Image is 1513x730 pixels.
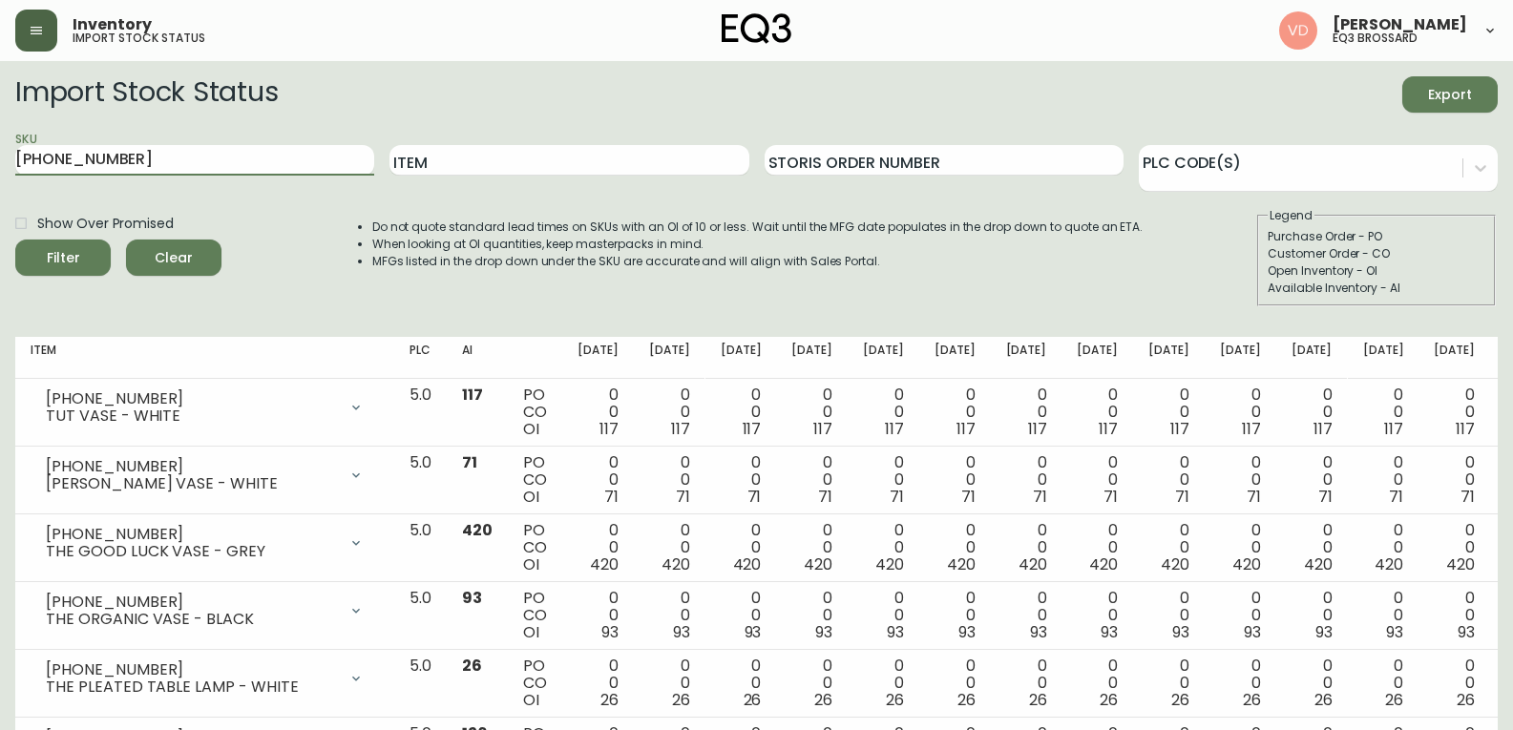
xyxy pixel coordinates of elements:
[1333,32,1418,44] h5: eq3 brossard
[1006,657,1047,709] div: 0 0
[776,337,848,379] th: [DATE]
[1247,486,1261,508] span: 71
[1029,689,1047,711] span: 26
[634,337,705,379] th: [DATE]
[1220,454,1261,506] div: 0 0
[462,451,477,473] span: 71
[1434,657,1475,709] div: 0 0
[863,522,904,574] div: 0 0
[885,418,904,440] span: 117
[935,590,976,641] div: 0 0
[1292,386,1333,438] div: 0 0
[31,386,379,428] div: [PHONE_NUMBER]TUT VASE - WHITE
[1268,280,1485,297] div: Available Inventory - AI
[1220,657,1261,709] div: 0 0
[791,522,832,574] div: 0 0
[745,621,762,643] span: 93
[1175,486,1189,508] span: 71
[1006,522,1047,574] div: 0 0
[961,486,976,508] span: 71
[1304,553,1333,575] span: 420
[649,454,690,506] div: 0 0
[791,386,832,438] div: 0 0
[721,590,762,641] div: 0 0
[46,475,337,492] div: [PERSON_NAME] VASE - WHITE
[1386,621,1403,643] span: 93
[1077,522,1118,574] div: 0 0
[649,386,690,438] div: 0 0
[604,486,619,508] span: 71
[1172,621,1189,643] span: 93
[1030,621,1047,643] span: 93
[1418,83,1482,107] span: Export
[705,337,777,379] th: [DATE]
[1148,386,1189,438] div: 0 0
[947,553,976,575] span: 420
[31,454,379,496] div: [PHONE_NUMBER][PERSON_NAME] VASE - WHITE
[1243,689,1261,711] span: 26
[649,522,690,574] div: 0 0
[1268,245,1485,262] div: Customer Order - CO
[46,678,337,696] div: THE PLEATED TABLE LAMP - WHITE
[394,582,447,650] td: 5.0
[1006,454,1047,506] div: 0 0
[1077,386,1118,438] div: 0 0
[1434,522,1475,574] div: 0 0
[1348,337,1419,379] th: [DATE]
[1133,337,1205,379] th: [DATE]
[1148,657,1189,709] div: 0 0
[1006,386,1047,438] div: 0 0
[523,621,539,643] span: OI
[523,689,539,711] span: OI
[599,418,619,440] span: 117
[394,379,447,447] td: 5.0
[46,407,337,425] div: TUT VASE - WHITE
[46,526,337,543] div: [PHONE_NUMBER]
[141,246,206,270] span: Clear
[447,337,508,379] th: AI
[1161,553,1189,575] span: 420
[73,17,152,32] span: Inventory
[46,458,337,475] div: [PHONE_NUMBER]
[1276,337,1348,379] th: [DATE]
[1457,689,1475,711] span: 26
[394,514,447,582] td: 5.0
[1061,337,1133,379] th: [DATE]
[1363,522,1404,574] div: 0 0
[1460,486,1475,508] span: 71
[394,447,447,514] td: 5.0
[1318,486,1333,508] span: 71
[1148,522,1189,574] div: 0 0
[1089,553,1118,575] span: 420
[578,386,619,438] div: 0 0
[1292,590,1333,641] div: 0 0
[673,621,690,643] span: 93
[935,522,976,574] div: 0 0
[671,418,690,440] span: 117
[600,689,619,711] span: 26
[1028,418,1047,440] span: 117
[919,337,991,379] th: [DATE]
[15,240,111,276] button: Filter
[935,386,976,438] div: 0 0
[578,590,619,641] div: 0 0
[875,553,904,575] span: 420
[1456,418,1475,440] span: 117
[523,454,547,506] div: PO CO
[863,454,904,506] div: 0 0
[1292,522,1333,574] div: 0 0
[1389,486,1403,508] span: 71
[863,386,904,438] div: 0 0
[1205,337,1276,379] th: [DATE]
[1099,418,1118,440] span: 117
[887,621,904,643] span: 93
[372,236,1144,253] li: When looking at OI quantities, keep masterpacks in mind.
[721,522,762,574] div: 0 0
[578,657,619,709] div: 0 0
[1220,590,1261,641] div: 0 0
[126,240,221,276] button: Clear
[1232,553,1261,575] span: 420
[523,590,547,641] div: PO CO
[863,657,904,709] div: 0 0
[935,454,976,506] div: 0 0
